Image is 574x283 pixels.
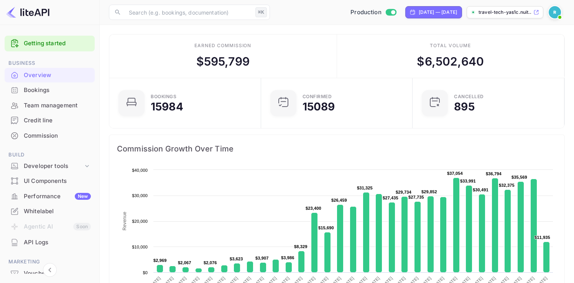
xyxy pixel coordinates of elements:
[303,94,332,99] div: Confirmed
[5,174,95,188] a: UI Components
[75,193,91,200] div: New
[117,143,557,155] span: Commission Growth Over Time
[24,162,83,171] div: Developer tools
[421,189,437,194] text: $29,852
[132,193,148,198] text: $30,000
[178,260,191,265] text: $2,067
[306,206,321,211] text: $23,400
[124,5,252,20] input: Search (e.g. bookings, documentation)
[486,171,502,176] text: $36,794
[408,195,424,199] text: $27,735
[5,258,95,266] span: Marketing
[24,238,91,247] div: API Logs
[318,225,334,230] text: $15,690
[5,68,95,83] div: Overview
[5,98,95,113] div: Team management
[5,59,95,67] span: Business
[350,8,382,17] span: Production
[5,235,95,249] a: API Logs
[383,196,398,200] text: $27,435
[24,207,91,216] div: Whitelabel
[43,263,57,277] button: Collapse navigation
[132,245,148,249] text: $10,000
[5,266,95,280] a: Vouchers
[535,235,550,240] text: $11,935
[255,256,269,260] text: $3,907
[24,116,91,125] div: Credit line
[5,113,95,128] div: Credit line
[357,186,373,190] text: $31,325
[194,42,251,49] div: Earned commission
[153,258,167,263] text: $2,969
[143,270,148,275] text: $0
[6,6,49,18] img: LiteAPI logo
[151,101,183,112] div: 15984
[419,9,457,16] div: [DATE] — [DATE]
[499,183,515,188] text: $32,375
[396,190,412,194] text: $29,734
[347,8,399,17] div: Switch to Sandbox mode
[196,53,250,70] div: $ 595,799
[549,6,561,18] img: Revolut
[122,212,127,230] text: Revenue
[24,177,91,186] div: UI Components
[294,244,308,249] text: $8,329
[24,132,91,140] div: Commission
[151,94,176,99] div: Bookings
[230,257,243,261] text: $3,623
[5,204,95,218] a: Whitelabel
[5,189,95,204] div: PerformanceNew
[24,71,91,80] div: Overview
[5,83,95,98] div: Bookings
[24,192,91,201] div: Performance
[5,68,95,82] a: Overview
[24,86,91,95] div: Bookings
[24,269,91,278] div: Vouchers
[132,219,148,224] text: $20,000
[405,6,462,18] div: Click to change the date range period
[479,9,532,16] p: travel-tech-yas1c.nuit...
[5,128,95,143] a: Commission
[331,198,347,202] text: $26,459
[5,36,95,51] div: Getting started
[24,101,91,110] div: Team management
[5,189,95,203] a: PerformanceNew
[460,179,476,183] text: $33,991
[5,151,95,159] span: Build
[454,101,474,112] div: 895
[473,188,488,192] text: $30,491
[204,260,217,265] text: $2,076
[132,168,148,173] text: $40,000
[454,94,484,99] div: CANCELLED
[303,101,335,112] div: 15089
[447,171,463,176] text: $37,054
[5,113,95,127] a: Credit line
[5,98,95,112] a: Team management
[5,83,95,97] a: Bookings
[5,235,95,250] div: API Logs
[24,39,91,48] a: Getting started
[255,7,267,17] div: ⌘K
[281,255,294,260] text: $3,986
[430,42,471,49] div: Total volume
[5,160,95,173] div: Developer tools
[512,175,527,179] text: $35,569
[417,53,484,70] div: $ 6,502,640
[5,204,95,219] div: Whitelabel
[5,174,95,189] div: UI Components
